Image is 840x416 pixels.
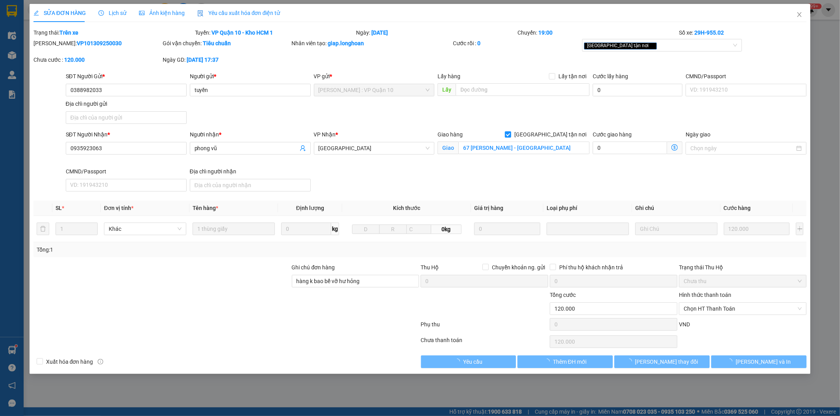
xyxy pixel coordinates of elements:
span: 0kg [431,225,462,234]
span: Lịch sử [98,10,126,16]
span: Thu Hộ [421,264,439,271]
img: icon [197,10,204,17]
input: Địa chỉ của người gửi [66,111,187,124]
span: loading [454,359,463,364]
span: [GEOGRAPHIC_DATA] tận nơi [584,42,657,50]
strong: (Công Ty TNHH Chuyển Phát Nhanh Bảo An - MST: 0109597835) [16,32,134,44]
span: Giao hàng [438,131,463,138]
span: Đơn vị tính [104,205,134,211]
input: D [352,225,380,234]
input: 0 [724,223,790,235]
label: Hình thức thanh toán [679,292,731,298]
span: loading [627,359,635,364]
div: SĐT Người Gửi [66,72,187,81]
span: Yêu cầu [463,357,482,366]
span: Phí thu hộ khách nhận trả [556,263,626,272]
th: Ghi chú [632,201,721,216]
div: Số xe: [678,28,807,37]
b: giap.longhoan [328,40,364,46]
label: Ghi chú đơn hàng [292,264,335,271]
b: [DATE] 17:37 [187,57,219,63]
span: Lấy tận nơi [555,72,590,81]
span: close [796,11,803,18]
span: Giao [438,142,458,154]
span: Lấy hàng [438,73,460,79]
span: Chuyển khoản ng. gửi [489,263,548,272]
input: Dọc đường [456,83,590,96]
span: Cước hàng [724,205,751,211]
input: C [406,225,431,234]
span: Khác [109,223,182,235]
span: clock-circle [98,10,104,16]
span: loading [544,359,553,364]
th: Loại phụ phí [543,201,632,216]
span: SL [56,205,62,211]
span: VND [679,321,690,328]
input: Địa chỉ của người nhận [190,179,311,191]
div: [PERSON_NAME]: [33,39,161,48]
span: Ảnh kiện hàng [139,10,185,16]
div: CMND/Passport [686,72,807,81]
input: Ngày giao [690,144,795,153]
label: Cước lấy hàng [593,73,628,79]
span: Xuất hóa đơn hàng [43,357,96,366]
div: Trạng thái: [33,28,194,37]
span: dollar-circle [671,144,678,151]
label: Cước giao hàng [593,131,632,138]
button: Yêu cầu [421,355,516,368]
span: Chọn HT Thanh Toán [684,303,802,315]
input: Ghi Chú [635,223,718,235]
input: Ghi chú đơn hàng [292,275,419,287]
span: kg [331,223,339,235]
span: Chưa thu [684,275,802,287]
div: Ngày GD: [163,55,290,64]
div: VP gửi [314,72,435,81]
span: [PERSON_NAME] và In [736,357,791,366]
button: delete [37,223,49,235]
div: SĐT Người Nhận [66,130,187,139]
div: Chưa thanh toán [420,336,549,350]
button: Thêm ĐH mới [517,355,613,368]
button: Close [788,4,810,26]
div: Phụ thu [420,320,549,334]
span: Giá trị hàng [474,205,503,211]
b: 0 [477,40,480,46]
span: Tổng cước [550,292,576,298]
b: 120.000 [64,57,85,63]
b: [DATE] [372,29,388,36]
b: VP Quận 10 - Kho HCM 1 [212,29,273,36]
div: Người nhận [190,130,311,139]
span: Lấy [438,83,456,96]
input: Cước lấy hàng [593,84,682,96]
span: close [650,44,654,48]
div: Trạng thái Thu Hộ [679,263,807,272]
span: Phú Yên [319,142,430,154]
span: Yêu cầu xuất hóa đơn điện tử [197,10,280,16]
div: Nhân viên tạo: [292,39,452,48]
button: plus [796,223,803,235]
input: R [379,225,407,234]
div: Ngày: [356,28,517,37]
b: 19:00 [538,29,553,36]
b: Tiêu chuẩn [203,40,231,46]
div: Chưa cước : [33,55,161,64]
input: Giao tận nơi [458,142,590,154]
span: [GEOGRAPHIC_DATA] tận nơi [511,130,590,139]
button: [PERSON_NAME] thay đổi [614,355,710,368]
span: Kích thước [393,205,420,211]
b: 29H-955.02 [694,29,724,36]
strong: BIÊN NHẬN VẬN CHUYỂN BẢO AN EXPRESS [18,11,132,29]
span: [PHONE_NUMBER] - [DOMAIN_NAME] [19,47,132,77]
label: Ngày giao [686,131,710,138]
span: VP Nhận [314,131,336,138]
span: loading [727,359,736,364]
div: Gói vận chuyển: [163,39,290,48]
div: CMND/Passport [66,167,187,176]
div: Địa chỉ người gửi [66,99,187,108]
span: edit [33,10,39,16]
div: Người gửi [190,72,311,81]
div: Chuyến: [517,28,678,37]
span: Hồ Chí Minh : VP Quận 10 [319,84,430,96]
span: picture [139,10,145,16]
b: Trên xe [59,29,78,36]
